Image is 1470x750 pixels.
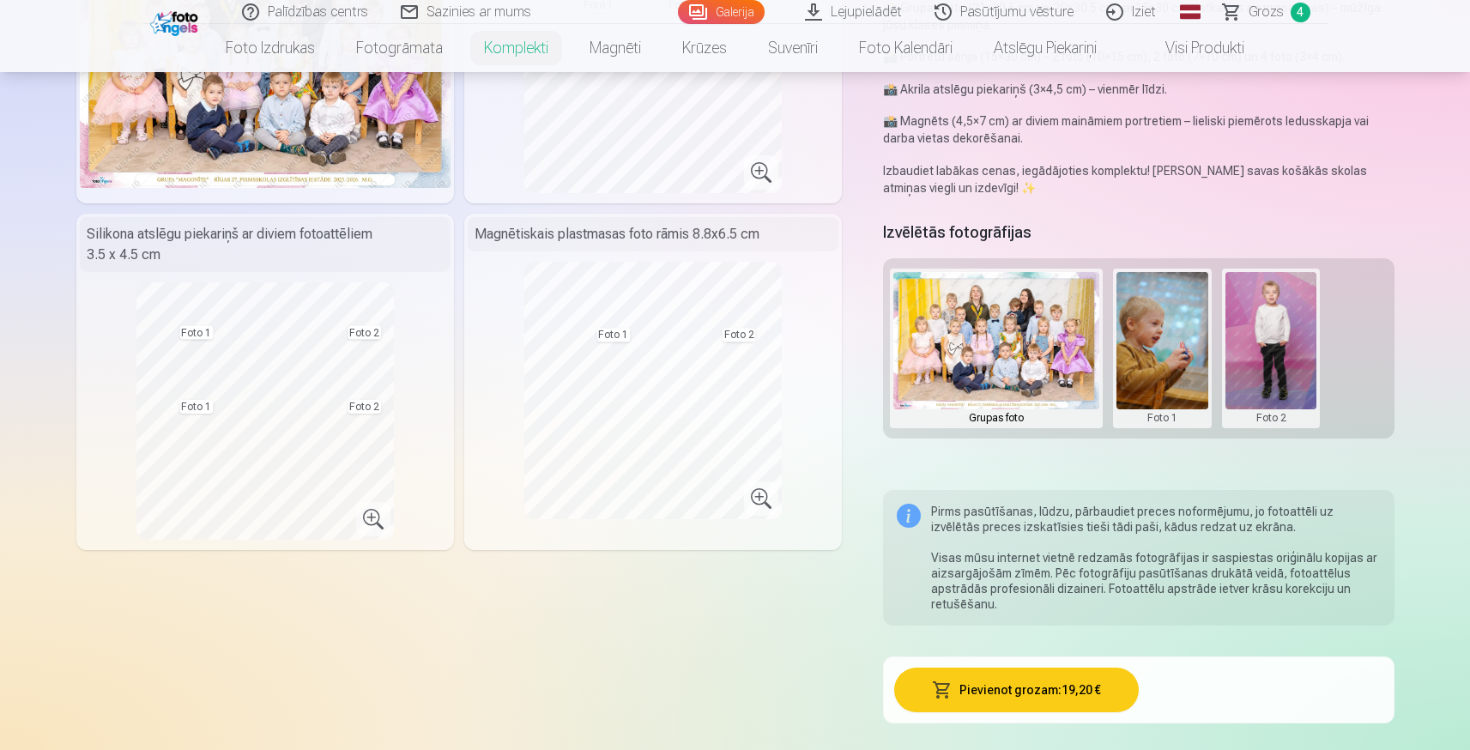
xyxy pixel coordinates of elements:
[838,24,973,72] a: Foto kalendāri
[1249,2,1284,22] span: Grozs
[883,112,1394,147] p: 📸 Magnēts (4,5×7 cm) ar diviem maināmiem portretiem – lieliski piemērots ledusskapja vai darba vi...
[883,221,1031,245] h5: Izvēlētās fotogrāfijas
[883,162,1394,197] p: Izbaudiet labākas cenas, iegādājoties komplektu! [PERSON_NAME] savas košākās skolas atmiņas viegl...
[1291,3,1310,22] span: 4
[468,217,838,251] div: Magnētiskais plastmasas foto rāmis 8.8x6.5 cm
[336,24,463,72] a: Fotogrāmata
[662,24,747,72] a: Krūzes
[973,24,1117,72] a: Atslēgu piekariņi
[569,24,662,72] a: Magnēti
[80,217,451,272] div: Silikona atslēgu piekariņš ar diviem fotoattēliem 3.5 x 4.5 cm
[894,668,1139,712] button: Pievienot grozam:19,20 €
[883,81,1394,98] p: 📸 Akrila atslēgu piekariņš (3×4,5 cm) – vienmēr līdzi.
[747,24,838,72] a: Suvenīri
[931,504,1380,612] div: Pirms pasūtīšanas, lūdzu, pārbaudiet preces noformējumu, jo fotoattēli uz izvēlētās preces izskat...
[150,7,203,36] img: /fa1
[1117,24,1265,72] a: Visi produkti
[463,24,569,72] a: Komplekti
[893,409,1099,426] div: Grupas foto
[205,24,336,72] a: Foto izdrukas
